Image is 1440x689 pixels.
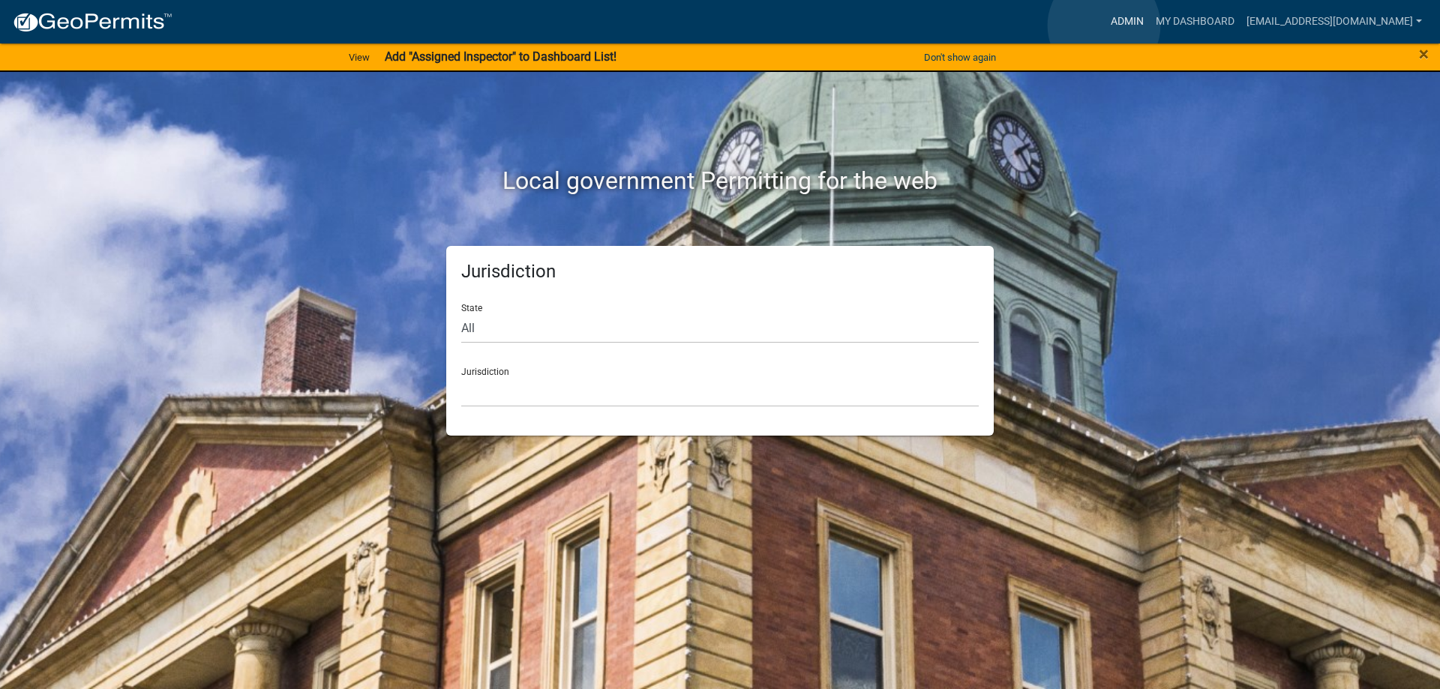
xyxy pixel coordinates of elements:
button: Close [1419,45,1429,63]
button: Don't show again [918,45,1002,70]
a: View [343,45,376,70]
h5: Jurisdiction [461,261,979,283]
a: [EMAIL_ADDRESS][DOMAIN_NAME] [1240,7,1428,36]
a: Admin [1105,7,1150,36]
a: My Dashboard [1150,7,1240,36]
strong: Add "Assigned Inspector" to Dashboard List! [385,49,616,64]
h2: Local government Permitting for the web [304,166,1136,195]
span: × [1419,43,1429,64]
